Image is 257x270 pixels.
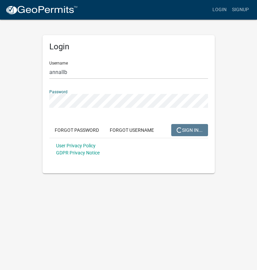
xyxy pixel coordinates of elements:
a: Signup [229,3,252,16]
a: GDPR Privacy Notice [56,150,100,155]
button: SIGN IN... [171,124,208,136]
button: Forgot Username [104,124,159,136]
a: Login [210,3,229,16]
a: User Privacy Policy [56,143,96,148]
h5: Login [49,42,208,52]
span: SIGN IN... [177,127,203,132]
button: Forgot Password [49,124,104,136]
